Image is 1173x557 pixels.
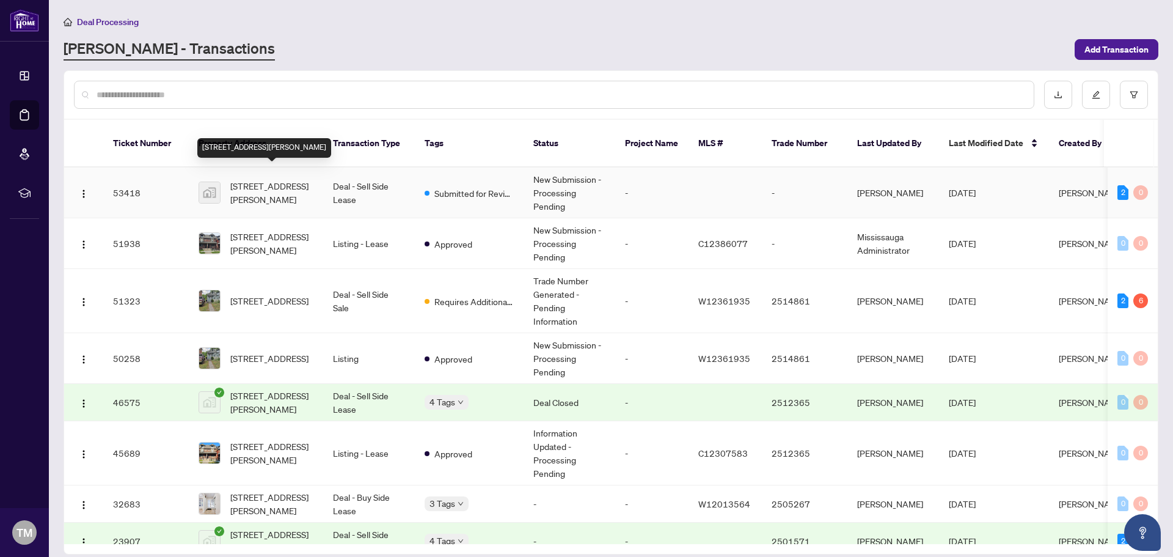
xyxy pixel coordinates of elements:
[1059,295,1125,306] span: [PERSON_NAME]
[214,526,224,536] span: check-circle
[199,493,220,514] img: thumbnail-img
[762,168,847,218] td: -
[434,447,472,460] span: Approved
[698,238,748,249] span: C12386077
[847,485,939,523] td: [PERSON_NAME]
[524,218,615,269] td: New Submission - Processing Pending
[1054,90,1062,99] span: download
[79,399,89,408] img: Logo
[762,218,847,269] td: -
[847,269,939,333] td: [PERSON_NAME]
[74,291,93,311] button: Logo
[79,355,89,364] img: Logo
[615,168,689,218] td: -
[1059,536,1125,547] span: [PERSON_NAME]
[949,448,976,459] span: [DATE]
[323,485,415,523] td: Deal - Buy Side Lease
[434,186,514,200] span: Submitted for Review
[762,421,847,485] td: 2512365
[1117,446,1128,460] div: 0
[230,352,309,365] span: [STREET_ADDRESS]
[1133,185,1148,200] div: 0
[74,393,93,412] button: Logo
[524,120,615,168] th: Status
[1120,81,1148,109] button: filter
[189,120,323,168] th: Property Address
[847,168,939,218] td: [PERSON_NAME]
[698,448,748,459] span: C12307583
[615,120,689,168] th: Project Name
[214,388,224,397] span: check-circle
[323,269,415,333] td: Deal - Sell Side Sale
[64,39,275,61] a: [PERSON_NAME] - Transactions
[1117,185,1128,200] div: 2
[698,295,750,306] span: W12361935
[434,295,514,308] span: Requires Additional Docs
[434,237,472,251] span: Approved
[103,168,189,218] td: 53418
[323,168,415,218] td: Deal - Sell Side Lease
[230,294,309,308] span: [STREET_ADDRESS]
[230,389,313,416] span: [STREET_ADDRESS][PERSON_NAME]
[64,18,72,26] span: home
[199,443,220,463] img: thumbnail-img
[1117,496,1128,511] div: 0
[230,440,313,467] span: [STREET_ADDRESS][PERSON_NAME]
[10,9,39,32] img: logo
[230,179,313,206] span: [STREET_ADDRESS][PERSON_NAME]
[1059,238,1125,249] span: [PERSON_NAME]
[103,384,189,421] td: 46575
[458,538,464,544] span: down
[615,384,689,421] td: -
[1133,293,1148,308] div: 6
[1082,81,1110,109] button: edit
[615,269,689,333] td: -
[949,536,976,547] span: [DATE]
[103,333,189,384] td: 50258
[429,395,455,409] span: 4 Tags
[79,449,89,459] img: Logo
[1059,448,1125,459] span: [PERSON_NAME]
[615,485,689,523] td: -
[524,168,615,218] td: New Submission - Processing Pending
[847,384,939,421] td: [PERSON_NAME]
[698,353,750,364] span: W12361935
[79,297,89,307] img: Logo
[74,494,93,514] button: Logo
[1044,81,1072,109] button: download
[1117,293,1128,308] div: 2
[615,421,689,485] td: -
[74,531,93,551] button: Logo
[103,218,189,269] td: 51938
[230,490,313,517] span: [STREET_ADDRESS][PERSON_NAME]
[199,233,220,254] img: thumbnail-img
[1133,395,1148,410] div: 0
[1059,353,1125,364] span: [PERSON_NAME]
[762,120,847,168] th: Trade Number
[230,230,313,257] span: [STREET_ADDRESS][PERSON_NAME]
[434,352,472,366] span: Approved
[429,534,455,548] span: 4 Tags
[74,183,93,202] button: Logo
[1117,534,1128,548] div: 2
[1130,90,1138,99] span: filter
[103,485,189,523] td: 32683
[949,353,976,364] span: [DATE]
[197,138,331,158] div: [STREET_ADDRESS][PERSON_NAME]
[524,333,615,384] td: New Submission - Processing Pending
[939,120,1049,168] th: Last Modified Date
[1133,496,1148,511] div: 0
[615,218,689,269] td: -
[79,500,89,510] img: Logo
[199,392,220,413] img: thumbnail-img
[429,496,455,511] span: 3 Tags
[615,333,689,384] td: -
[74,349,93,368] button: Logo
[1117,236,1128,251] div: 0
[199,182,220,203] img: thumbnail-img
[323,333,415,384] td: Listing
[199,348,220,369] img: thumbnail-img
[949,136,1023,150] span: Last Modified Date
[949,295,976,306] span: [DATE]
[199,290,220,311] img: thumbnail-img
